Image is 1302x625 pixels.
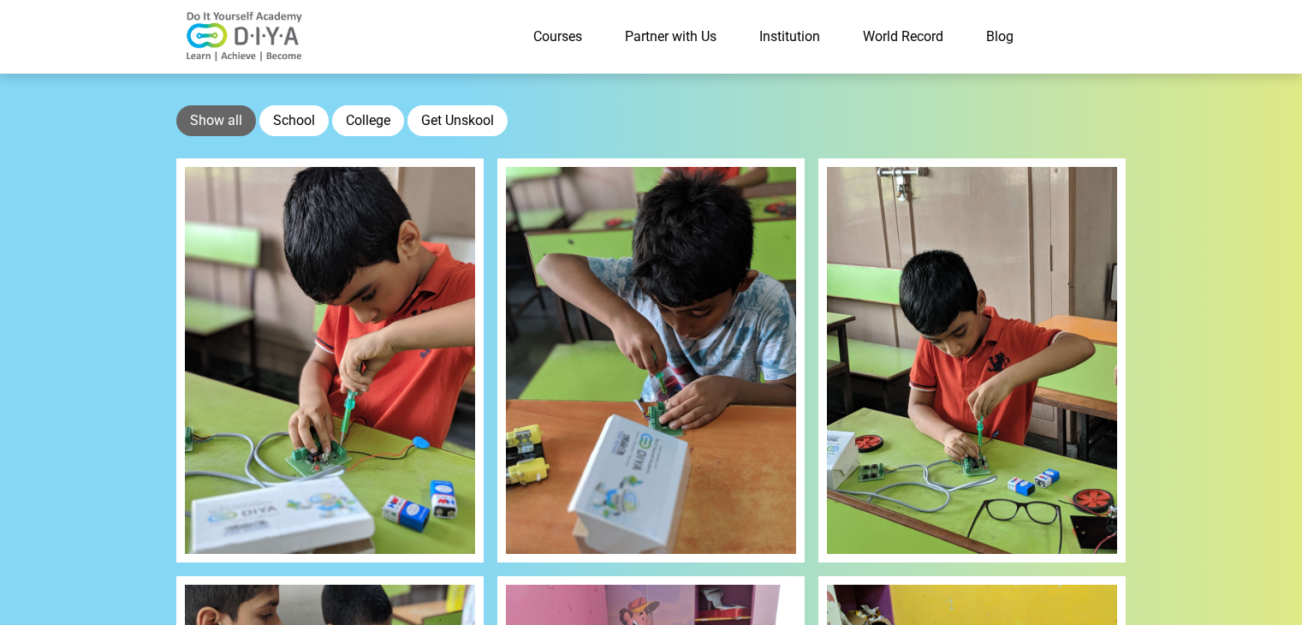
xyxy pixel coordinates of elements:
a: Courses [512,20,603,54]
a: World Record [841,20,965,54]
img: logo-v2.png [176,11,313,62]
button: Get Unskool [407,105,508,136]
a: Partner with Us [603,20,738,54]
a: Institution [738,20,841,54]
button: Show all [176,105,256,136]
a: Blog [965,20,1035,54]
button: College [332,105,404,136]
button: School [259,105,329,136]
a: Contact Us [1035,20,1127,54]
